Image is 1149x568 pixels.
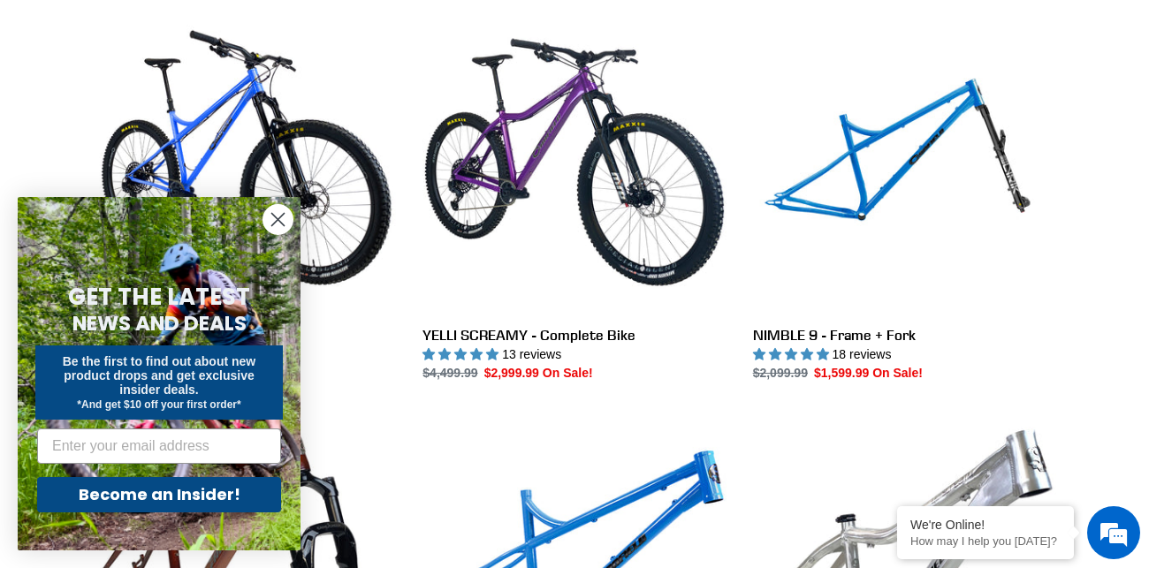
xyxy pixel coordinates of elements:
[37,477,281,512] button: Become an Insider!
[77,398,240,411] span: *And get $10 off your first order*
[910,518,1061,532] div: We're Online!
[37,428,281,464] input: Enter your email address
[63,354,256,397] span: Be the first to find out about new product drops and get exclusive insider deals.
[68,281,250,313] span: GET THE LATEST
[263,204,293,235] button: Close dialog
[910,534,1061,548] p: How may I help you today?
[72,309,247,337] span: NEWS AND DEALS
